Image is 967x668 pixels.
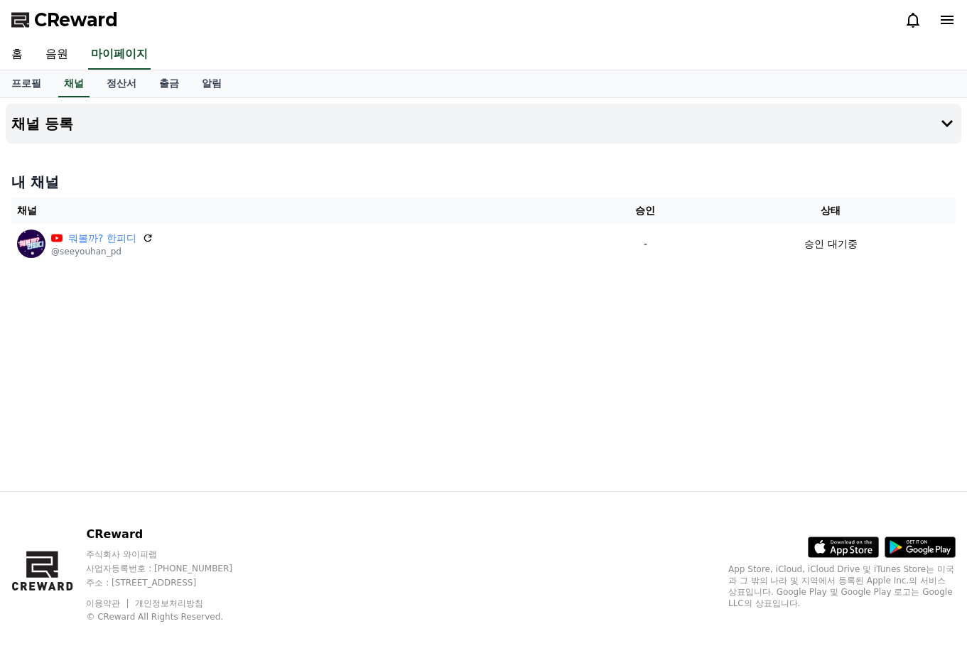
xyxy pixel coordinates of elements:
[11,198,585,224] th: 채널
[86,611,259,623] p: © CReward All Rights Reserved.
[34,40,80,70] a: 음원
[34,9,118,31] span: CReward
[728,564,956,609] p: App Store, iCloud, iCloud Drive 및 iTunes Store는 미국과 그 밖의 나라 및 지역에서 등록된 Apple Inc.의 서비스 상표입니다. Goo...
[11,172,956,192] h4: 내 채널
[190,70,233,97] a: 알림
[804,237,857,252] p: 승인 대기중
[86,526,259,543] p: CReward
[11,9,118,31] a: CReward
[590,237,701,252] p: -
[86,598,131,608] a: 이용약관
[11,116,73,131] h4: 채널 등록
[95,70,148,97] a: 정산서
[17,230,45,258] img: 뭐볼까? 한피디
[88,40,151,70] a: 마이페이지
[585,198,706,224] th: 승인
[51,246,153,257] p: @seeyouhan_pd
[58,70,90,97] a: 채널
[148,70,190,97] a: 출금
[6,104,961,144] button: 채널 등록
[86,563,259,574] p: 사업자등록번호 : [PHONE_NUMBER]
[86,577,259,588] p: 주소 : [STREET_ADDRESS]
[86,549,259,560] p: 주식회사 와이피랩
[135,598,203,608] a: 개인정보처리방침
[706,198,956,224] th: 상태
[68,231,136,246] a: 뭐볼까? 한피디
